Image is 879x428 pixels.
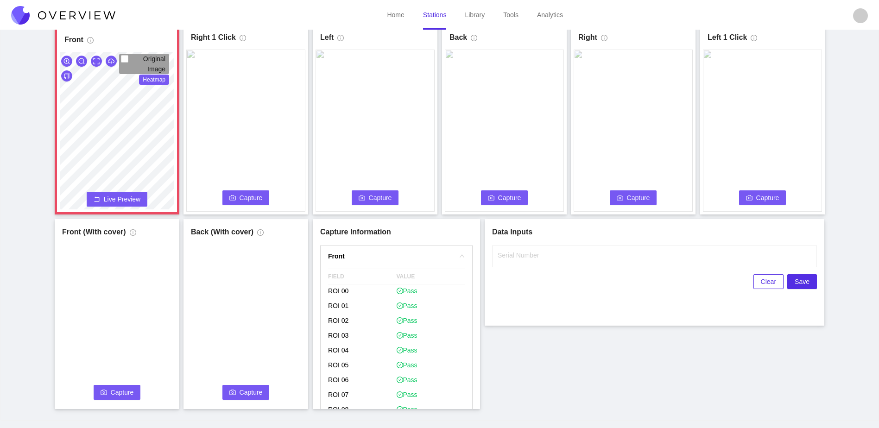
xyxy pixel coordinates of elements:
span: camera [617,195,623,202]
button: cameraCapture [610,190,657,205]
span: Capture [369,193,392,203]
span: zoom-in [63,58,70,65]
h4: Front [328,251,454,261]
span: Pass [397,346,417,355]
span: info-circle [337,35,344,45]
span: info-circle [240,35,246,45]
a: Library [465,11,485,19]
button: expand [91,56,102,67]
span: Clear [761,277,776,287]
span: Save [795,277,809,287]
span: FIELD [328,269,397,284]
span: info-circle [601,35,607,45]
span: rollback [94,196,100,203]
button: rollbackLive Preview [87,192,147,207]
span: cloud-download [108,58,114,65]
span: Pass [397,405,417,414]
span: camera [488,195,494,202]
span: info-circle [751,35,757,45]
h1: Front [64,34,83,45]
button: zoom-out [76,56,87,67]
span: copy [63,73,70,80]
label: Serial Number [498,251,539,260]
span: check-circle [397,317,403,324]
p: ROI 07 [328,388,397,403]
h1: Back (With cover) [191,227,253,238]
span: Pass [397,331,417,340]
h1: Data Inputs [492,227,817,238]
span: Capture [111,387,134,397]
p: ROI 08 [328,403,397,418]
h1: Right 1 Click [191,32,236,43]
span: Pass [397,390,417,399]
span: Original Image [143,55,165,73]
a: Home [387,11,404,19]
span: expand [93,58,100,65]
span: camera [101,389,107,397]
span: Capture [240,193,263,203]
span: Capture [498,193,521,203]
span: camera [229,389,236,397]
button: copy [61,70,72,82]
span: VALUE [397,269,465,284]
h1: Left 1 Click [708,32,747,43]
span: camera [746,195,753,202]
span: check-circle [397,347,403,353]
span: info-circle [130,229,136,239]
span: check-circle [397,302,403,309]
span: check-circle [397,288,403,294]
button: cloud-download [106,56,117,67]
span: Live Preview [104,195,140,204]
a: Tools [503,11,519,19]
a: Stations [423,11,447,19]
a: Analytics [537,11,563,19]
button: cameraCapture [222,385,270,400]
button: cameraCapture [94,385,141,400]
button: zoom-in [61,56,72,67]
button: Save [787,274,817,289]
button: cameraCapture [352,190,399,205]
span: info-circle [471,35,477,45]
div: rightFront [321,245,472,267]
span: Pass [397,316,417,325]
span: info-circle [257,229,264,239]
span: Pass [397,301,417,310]
h1: Back [449,32,467,43]
span: check-circle [397,377,403,383]
button: cameraCapture [481,190,528,205]
img: Overview [11,6,115,25]
p: ROI 05 [328,359,397,373]
span: Capture [756,193,779,203]
span: zoom-out [78,58,85,65]
p: ROI 01 [328,299,397,314]
span: camera [229,195,236,202]
p: ROI 03 [328,329,397,344]
span: check-circle [397,391,403,398]
button: cameraCapture [739,190,786,205]
h1: Front (With cover) [62,227,126,238]
p: ROI 02 [328,314,397,329]
span: Pass [397,375,417,384]
span: Capture [627,193,650,203]
span: Capture [240,387,263,397]
span: camera [359,195,365,202]
p: ROI 04 [328,344,397,359]
span: check-circle [397,362,403,368]
button: Clear [753,274,784,289]
h1: Left [320,32,334,43]
p: ROI 00 [328,284,397,299]
span: right [459,253,465,259]
span: check-circle [397,332,403,339]
span: Pass [397,286,417,296]
span: info-circle [87,37,94,47]
span: check-circle [397,406,403,413]
button: cameraCapture [222,190,270,205]
p: ROI 06 [328,373,397,388]
span: Heatmap [139,75,169,85]
h1: Capture Information [320,227,473,238]
h1: Right [578,32,597,43]
span: Pass [397,360,417,370]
